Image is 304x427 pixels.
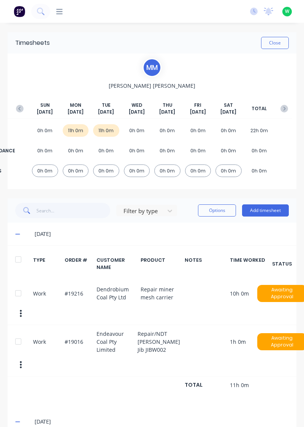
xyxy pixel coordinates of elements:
div: 0h 0m [124,124,150,137]
span: THU [163,102,172,109]
div: 0h 0m [215,144,242,157]
span: TUE [102,102,111,109]
div: 0h 0m [215,164,242,177]
span: FRI [194,102,201,109]
span: [DATE] [68,109,84,115]
div: 0h 0m [93,164,119,177]
div: 0h 0m [124,144,150,157]
div: M M [142,58,161,77]
div: [DATE] [35,230,289,238]
span: MON [70,102,81,109]
div: 11h 0m [93,124,119,137]
div: 0h 0m [246,144,272,157]
div: 0h 0m [93,144,119,157]
span: [DATE] [129,109,145,115]
div: Timesheets [15,38,50,47]
span: [DATE] [190,109,206,115]
div: 0h 0m [154,144,180,157]
div: 22h 0m [246,124,272,137]
span: [DATE] [220,109,236,115]
input: Search... [36,203,111,218]
span: SUN [40,102,50,109]
img: Factory [14,6,25,17]
div: 0h 0m [63,164,89,177]
div: 0h 0m [185,144,211,157]
span: W [285,8,289,15]
div: 0h 0m [154,164,180,177]
div: [DATE] [35,418,289,426]
div: 0h 0m [215,124,242,137]
div: CUSTOMER NAME [97,256,136,271]
div: STATUS [275,256,289,271]
span: [DATE] [98,109,114,115]
div: 0h 0m [32,144,58,157]
button: Add timesheet [242,204,289,217]
button: Close [261,37,289,49]
span: [PERSON_NAME] [PERSON_NAME] [109,82,195,90]
div: ORDER # [65,256,92,271]
div: 0h 0m [124,164,150,177]
div: 0h 0m [185,124,211,137]
span: WED [131,102,142,109]
span: [DATE] [159,109,175,115]
div: 0h 0m [32,164,58,177]
button: Options [198,204,236,217]
span: [DATE] [37,109,53,115]
div: 0h 0m [32,124,58,137]
div: NOTES [185,256,226,271]
div: 0h 0m [63,144,89,157]
span: TOTAL [252,105,267,112]
div: TYPE [33,256,60,271]
span: SAT [224,102,233,109]
div: 11h 0m [63,124,89,137]
div: 0h 0m [246,164,272,177]
div: TIME WORKED [230,256,271,271]
div: PRODUCT [141,256,180,271]
div: 0h 0m [185,164,211,177]
div: 0h 0m [154,124,180,137]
